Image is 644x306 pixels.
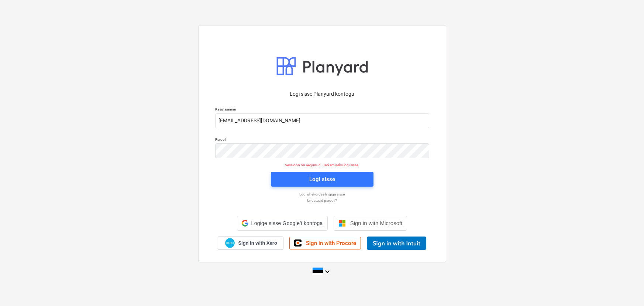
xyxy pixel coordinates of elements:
[338,220,346,227] img: Microsoft logo
[218,237,283,249] a: Sign in with Xero
[309,174,335,184] div: Logi sisse
[607,271,644,306] div: Vestlusvidin
[215,137,429,143] p: Parool
[350,220,403,226] span: Sign in with Microsoft
[211,198,433,203] a: Unustasid parooli?
[271,172,373,187] button: Logi sisse
[607,271,644,306] iframe: Chat Widget
[237,216,328,231] div: Logige sisse Google’i kontoga
[323,267,332,276] i: keyboard_arrow_down
[306,240,356,246] span: Sign in with Procore
[251,220,323,226] span: Logige sisse Google’i kontoga
[215,107,429,113] p: Kasutajanimi
[215,113,429,128] input: Kasutajanimi
[289,237,361,249] a: Sign in with Procore
[211,192,433,197] a: Logi ühekordse lingiga sisse
[211,163,434,167] p: Sessioon on aegunud. Jätkamiseks logi sisse.
[215,90,429,98] p: Logi sisse Planyard kontoga
[225,238,235,248] img: Xero logo
[238,240,277,246] span: Sign in with Xero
